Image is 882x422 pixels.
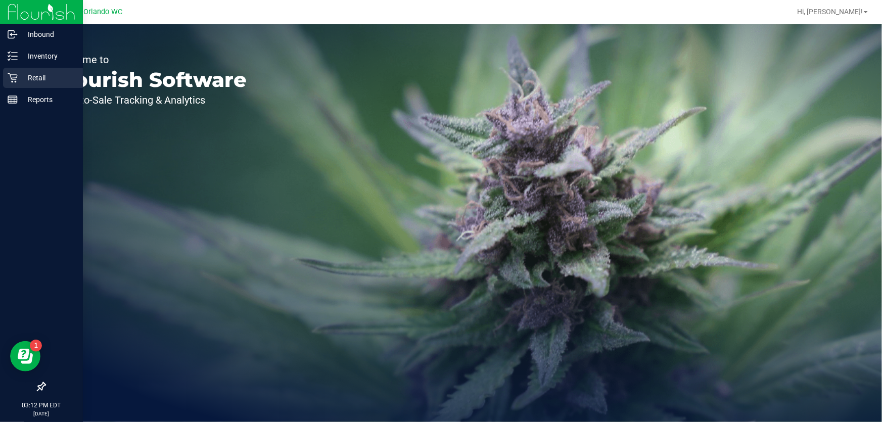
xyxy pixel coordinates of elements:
[8,29,18,39] inline-svg: Inbound
[8,51,18,61] inline-svg: Inventory
[18,93,78,106] p: Reports
[84,8,123,16] span: Orlando WC
[8,73,18,83] inline-svg: Retail
[18,72,78,84] p: Retail
[10,341,40,371] iframe: Resource center
[5,401,78,410] p: 03:12 PM EDT
[55,55,247,65] p: Welcome to
[5,410,78,417] p: [DATE]
[18,50,78,62] p: Inventory
[55,95,247,105] p: Seed-to-Sale Tracking & Analytics
[30,340,42,352] iframe: Resource center unread badge
[8,95,18,105] inline-svg: Reports
[797,8,863,16] span: Hi, [PERSON_NAME]!
[18,28,78,40] p: Inbound
[55,70,247,90] p: Flourish Software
